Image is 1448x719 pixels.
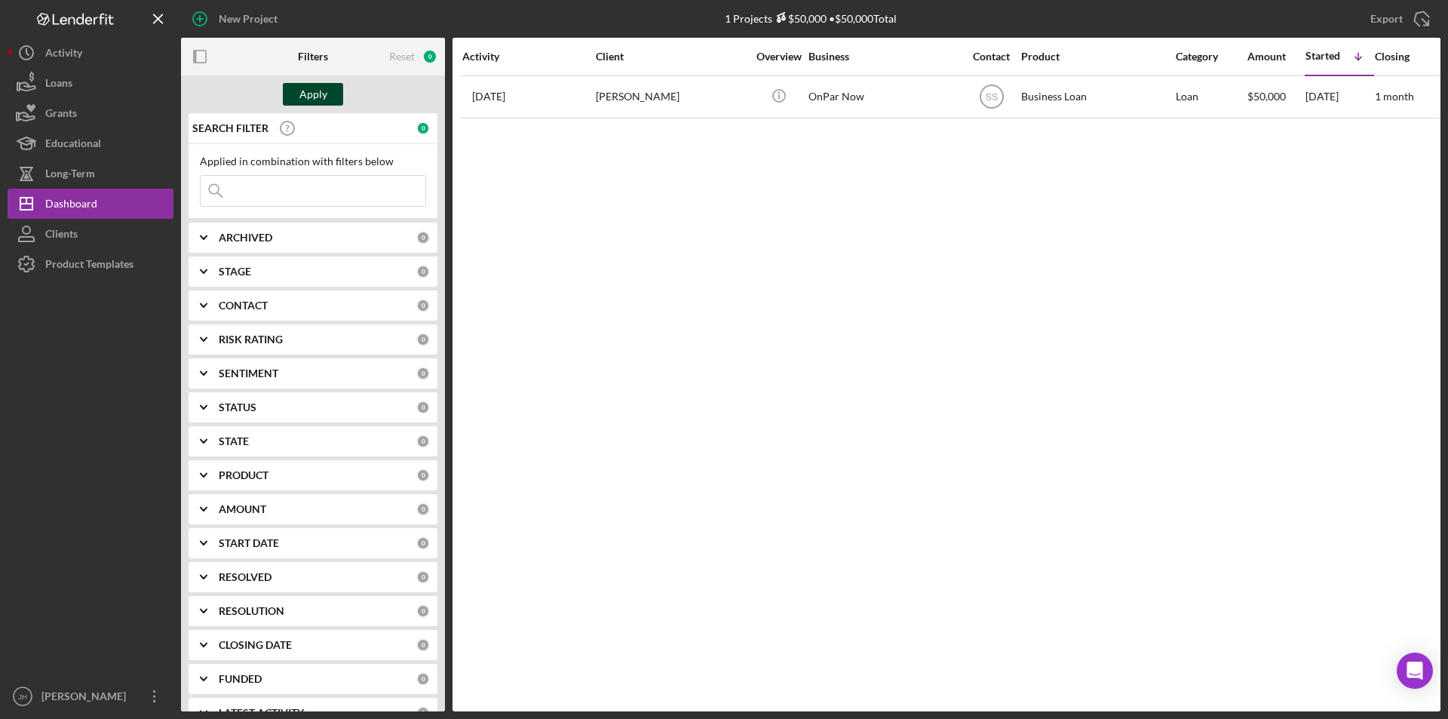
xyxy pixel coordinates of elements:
[45,158,95,192] div: Long-Term
[1021,51,1172,63] div: Product
[181,4,293,34] button: New Project
[219,266,251,278] b: STAGE
[192,122,268,134] b: SEARCH FILTER
[45,189,97,223] div: Dashboard
[1305,50,1340,62] div: Started
[8,219,173,249] button: Clients
[8,38,173,68] button: Activity
[45,249,133,283] div: Product Templates
[219,503,266,515] b: AMOUNT
[45,128,101,162] div: Educational
[219,469,268,481] b: PRODUCT
[416,265,430,278] div: 0
[8,98,173,128] button: Grants
[219,300,268,312] b: CONTACT
[219,4,278,34] div: New Project
[219,571,271,583] b: RESOLVED
[219,435,249,447] b: STATE
[200,155,426,167] div: Applied in combination with filters below
[416,333,430,346] div: 0
[38,681,136,715] div: [PERSON_NAME]
[219,367,278,379] b: SENTIMENT
[963,51,1020,63] div: Contact
[283,83,343,106] button: Apply
[219,605,284,617] b: RESOLUTION
[219,232,272,244] b: ARCHIVED
[8,158,173,189] button: Long-Term
[219,707,304,719] b: LATEST ACTIVITY
[1355,4,1440,34] button: Export
[219,639,292,651] b: CLOSING DATE
[416,367,430,380] div: 0
[45,98,77,132] div: Grants
[1176,77,1246,117] div: Loan
[8,189,173,219] button: Dashboard
[472,91,505,103] time: 2025-08-27 00:40
[45,38,82,72] div: Activity
[416,536,430,550] div: 0
[219,333,283,346] b: RISK RATING
[298,51,328,63] b: Filters
[18,693,27,701] text: JH
[1397,653,1433,689] div: Open Intercom Messenger
[8,68,173,98] button: Loans
[422,49,437,64] div: 0
[750,51,807,63] div: Overview
[1375,90,1414,103] time: 1 month
[416,469,430,482] div: 0
[1247,90,1286,103] span: $50,000
[1305,77,1373,117] div: [DATE]
[45,68,72,102] div: Loans
[596,77,747,117] div: [PERSON_NAME]
[808,77,959,117] div: OnPar Now
[416,638,430,652] div: 0
[985,92,997,103] text: SS
[1021,77,1172,117] div: Business Loan
[808,51,959,63] div: Business
[416,435,430,448] div: 0
[462,51,594,63] div: Activity
[1176,51,1246,63] div: Category
[1247,51,1304,63] div: Amount
[416,604,430,618] div: 0
[416,231,430,244] div: 0
[416,121,430,135] div: 0
[416,502,430,516] div: 0
[299,83,327,106] div: Apply
[219,673,262,685] b: FUNDED
[389,51,415,63] div: Reset
[416,570,430,584] div: 0
[416,672,430,686] div: 0
[8,681,173,711] button: JH[PERSON_NAME]
[45,219,78,253] div: Clients
[416,299,430,312] div: 0
[219,401,256,413] b: STATUS
[1370,4,1403,34] div: Export
[8,128,173,158] button: Educational
[219,537,279,549] b: START DATE
[416,401,430,414] div: 0
[725,12,897,25] div: 1 Projects • $50,000 Total
[596,51,747,63] div: Client
[8,249,173,279] button: Product Templates
[772,12,827,25] div: $50,000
